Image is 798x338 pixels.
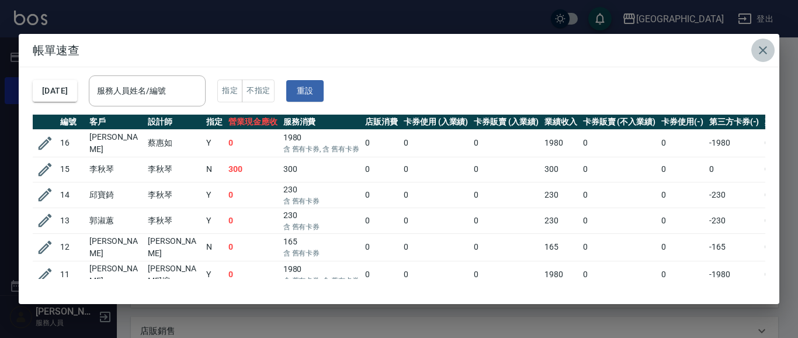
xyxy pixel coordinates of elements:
th: 卡券販賣 (不入業績) [580,115,658,130]
th: 營業現金應收 [225,115,280,130]
td: 李秋琴 [86,157,145,182]
td: 0 [658,182,706,208]
td: Y [203,261,225,288]
th: 服務消費 [280,115,362,130]
td: 0 [362,208,401,233]
th: 設計師 [145,115,203,130]
td: Y [203,182,225,208]
td: 13 [57,208,86,233]
td: 0 [362,182,401,208]
td: 1980 [280,261,362,288]
td: 0 [362,233,401,261]
td: 165 [542,233,580,261]
h2: 帳單速查 [19,34,779,67]
td: 李秋琴 [145,157,203,182]
p: 含 舊有卡券 [283,196,359,206]
td: 15 [57,157,86,182]
p: 含 舊有卡券 [283,222,359,232]
td: [PERSON_NAME] [86,261,145,288]
p: 含 舊有卡券 [283,248,359,258]
td: 李秋琴 [145,208,203,233]
td: 0 [658,129,706,157]
button: [DATE] [33,80,77,102]
td: N [203,157,225,182]
td: 0 [225,261,280,288]
td: 230 [280,182,362,208]
td: 0 [471,233,542,261]
td: Y [203,129,225,157]
th: 第三方卡券(-) [706,115,762,130]
td: 0 [471,182,542,208]
td: 1980 [280,129,362,157]
th: 客戶 [86,115,145,130]
td: 0 [580,208,658,233]
td: 230 [542,182,580,208]
th: 卡券使用 (入業績) [401,115,471,130]
td: 0 [706,157,762,182]
td: 0 [362,129,401,157]
td: 230 [542,208,580,233]
td: Y [203,208,225,233]
td: 0 [658,157,706,182]
td: 蔡惠如 [145,129,203,157]
td: 300 [225,157,280,182]
p: 含 舊有卡券, 含 舊有卡券 [283,144,359,154]
td: 0 [401,208,471,233]
td: 李秋琴 [145,182,203,208]
td: 300 [542,157,580,182]
td: 11 [57,261,86,288]
td: 0 [225,129,280,157]
th: 卡券販賣 (入業績) [471,115,542,130]
td: 0 [580,157,658,182]
td: 0 [225,182,280,208]
button: 不指定 [242,80,275,102]
td: -230 [706,208,762,233]
td: 0 [401,261,471,288]
td: 郭淑蕙 [86,208,145,233]
td: 14 [57,182,86,208]
td: 0 [401,182,471,208]
th: 編號 [57,115,86,130]
td: 0 [580,233,658,261]
td: 300 [280,157,362,182]
td: 0 [362,261,401,288]
td: 0 [471,208,542,233]
td: 0 [580,129,658,157]
td: -1980 [706,261,762,288]
td: -1980 [706,129,762,157]
td: 230 [280,208,362,233]
td: 0 [658,208,706,233]
button: 指定 [217,80,242,102]
th: 業績收入 [542,115,580,130]
td: N [203,233,225,261]
td: 0 [362,157,401,182]
th: 卡券使用(-) [658,115,706,130]
td: [PERSON_NAME]媗 [145,261,203,288]
td: -230 [706,182,762,208]
td: 16 [57,129,86,157]
td: [PERSON_NAME] [86,233,145,261]
td: 1980 [542,261,580,288]
td: 0 [225,233,280,261]
td: 0 [401,233,471,261]
td: 0 [580,182,658,208]
th: 指定 [203,115,225,130]
td: 0 [401,157,471,182]
td: [PERSON_NAME] [145,233,203,261]
button: 重設 [286,80,324,102]
td: 165 [280,233,362,261]
td: 0 [401,129,471,157]
td: 0 [471,129,542,157]
td: 0 [658,261,706,288]
td: 0 [225,208,280,233]
td: 邱寶錡 [86,182,145,208]
p: 含 舊有卡券, 含 舊有卡券 [283,275,359,286]
td: 1980 [542,129,580,157]
td: 12 [57,233,86,261]
th: 店販消費 [362,115,401,130]
td: [PERSON_NAME] [86,129,145,157]
td: 0 [580,261,658,288]
td: 0 [471,261,542,288]
td: 0 [658,233,706,261]
td: -165 [706,233,762,261]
